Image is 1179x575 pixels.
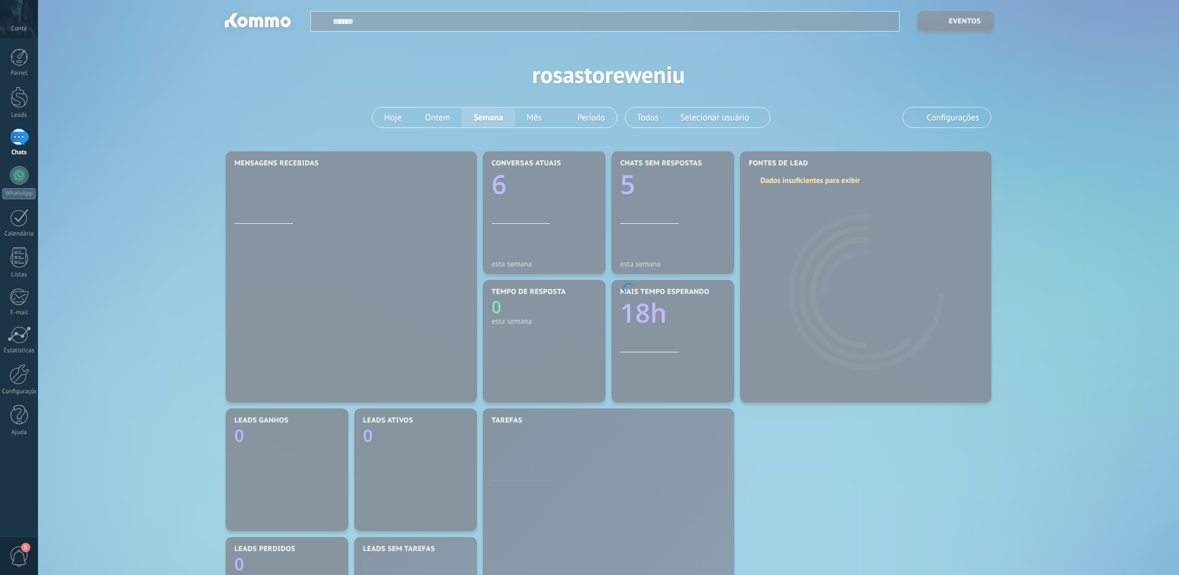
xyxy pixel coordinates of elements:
div: Configurações [2,388,36,396]
div: Listas [2,271,36,279]
span: Conta [11,25,27,33]
div: Calendário [2,230,36,238]
div: WhatsApp [2,188,36,199]
span: 5 [21,543,30,552]
div: Estatísticas [2,347,36,355]
div: Painel [2,70,36,77]
div: E-mail [2,309,36,317]
div: Chats [2,149,36,157]
div: Ajuda [2,429,36,437]
div: Leads [2,112,36,119]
